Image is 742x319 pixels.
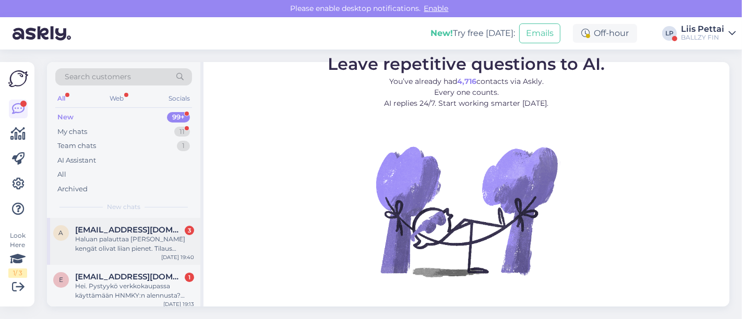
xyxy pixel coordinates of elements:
[457,77,476,86] b: 4,716
[166,92,192,105] div: Socials
[161,253,194,261] div: [DATE] 19:40
[57,127,87,137] div: My chats
[174,127,190,137] div: 11
[75,281,194,300] div: Hei. Pystyykö verkkokaupassa käyttämään HNMKY:n alennusta? [PERSON_NAME] niin miten? Kiitos etukä...
[662,26,677,41] div: LP
[573,24,637,43] div: Off-hour
[430,27,515,40] div: Try free [DATE]:
[59,276,63,284] span: e
[57,169,66,180] div: All
[185,273,194,282] div: 1
[59,229,64,237] span: a
[167,112,190,122] div: 99+
[681,25,724,33] div: Liis Pettai
[430,28,453,38] b: New!
[421,4,452,13] span: Enable
[65,71,131,82] span: Search customers
[519,23,560,43] button: Emails
[185,226,194,235] div: 3
[177,141,190,151] div: 1
[57,184,88,194] div: Archived
[108,92,126,105] div: Web
[107,202,140,212] span: New chats
[8,268,27,278] div: 1 / 3
[75,272,184,281] span: eeva.kontu@gmail.com
[681,25,736,42] a: Liis PettaiBALLZY FIN
[328,76,605,109] p: You’ve already had contacts via Askly. Every one counts. AI replies 24/7. Start working smarter [...
[373,117,560,305] img: No Chat active
[8,231,27,278] div: Look Here
[55,92,67,105] div: All
[681,33,724,42] div: BALLZY FIN
[57,155,96,166] div: AI Assistant
[328,54,605,74] span: Leave repetitive questions to AI.
[57,141,96,151] div: Team chats
[57,112,74,122] div: New
[163,300,194,308] div: [DATE] 19:13
[75,235,194,253] div: Haluan palauttaa [PERSON_NAME] kengät olivat liian pienet. Tilaus 30051978. Miten toimia? Terveis...
[8,70,28,87] img: Askly Logo
[75,225,184,235] span: anu.sav.84@gmail.com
